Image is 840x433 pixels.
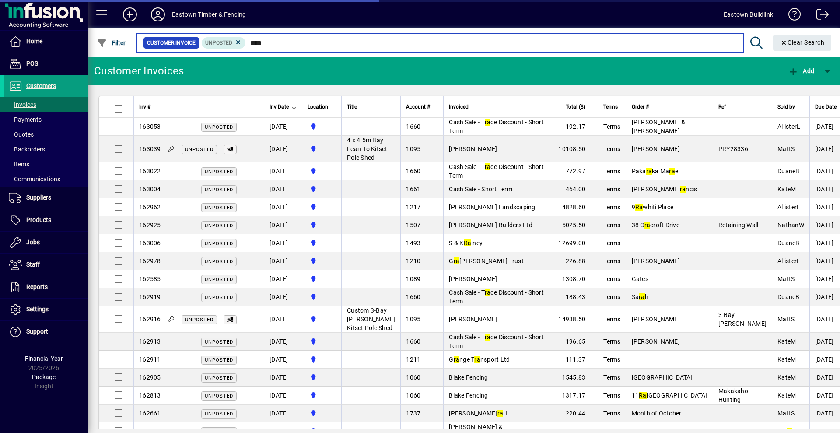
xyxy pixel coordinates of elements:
span: [PERSON_NAME] Builders Ltd [449,222,532,229]
span: 1661 [406,186,420,193]
span: 1660 [406,168,420,175]
span: Customer Invoice [147,39,196,47]
span: Location [308,102,328,112]
span: 162913 [139,338,161,345]
span: S & K iney [449,239,483,246]
span: 162905 [139,374,161,381]
span: Sold by [777,102,795,112]
span: 3-Bay [PERSON_NAME] [718,311,766,327]
td: [DATE] [264,198,302,216]
span: DuaneB [777,293,800,300]
td: 188.43 [553,288,598,306]
span: Terms [603,102,618,112]
span: Ref [718,102,726,112]
div: Invoiced [449,102,547,112]
span: Package [32,373,56,380]
span: Financial Year [25,355,63,362]
span: 1660 [406,293,420,300]
span: 162962 [139,204,161,211]
span: Unposted [205,40,232,46]
a: Home [4,31,87,53]
td: 4828.60 [553,198,598,216]
span: PRY28336 [718,145,748,152]
span: 38 C croft Drive [632,222,679,229]
td: [DATE] [264,252,302,270]
span: Unposted [205,259,233,264]
span: Unposted [205,357,233,363]
td: 464.00 [553,180,598,198]
td: [DATE] [264,333,302,351]
span: POS [26,60,38,67]
span: KateM [777,186,796,193]
span: Holyoake St [308,292,336,302]
span: 163053 [139,123,161,130]
span: 163004 [139,186,161,193]
span: Gates [632,275,648,282]
a: Backorders [4,142,87,157]
span: [PERSON_NAME] [632,145,680,152]
span: 163039 [139,145,161,152]
span: Filter [97,39,126,46]
div: Eastown Buildlink [724,7,773,21]
span: Holyoake St [308,314,336,324]
span: G nge T nsport Ltd [449,356,510,363]
span: Unposted [205,124,233,130]
button: Clear [773,35,832,51]
span: [PERSON_NAME] tt [449,410,507,417]
span: 1211 [406,356,420,363]
span: Items [9,161,29,168]
span: 163022 [139,168,161,175]
em: ra [639,293,645,300]
em: Ra [639,392,647,399]
td: 14938.50 [553,306,598,333]
span: [GEOGRAPHIC_DATA] [632,374,693,381]
a: Suppliers [4,187,87,209]
button: Filter [94,35,128,51]
span: Account # [406,102,430,112]
span: Unposted [185,317,213,323]
td: 12699.00 [553,234,598,252]
span: Cash Sale - T de Discount - Short Term [449,163,544,179]
span: Inv Date [269,102,289,112]
td: [DATE] [264,405,302,422]
em: ra [644,222,651,229]
em: ra [454,356,460,363]
span: 9 whiti Place [632,204,674,211]
td: [DATE] [264,162,302,180]
span: KateM [777,338,796,345]
td: [DATE] [264,234,302,252]
span: Unposted [205,339,233,345]
mat-chip: Customer Invoice Status: Unposted [202,37,246,49]
span: Unposted [205,205,233,211]
td: [DATE] [264,270,302,288]
span: 1660 [406,123,420,130]
a: Items [4,157,87,172]
a: POS [4,53,87,75]
div: Ref [718,102,766,112]
span: 162585 [139,275,161,282]
span: AllisterL [777,204,800,211]
td: [DATE] [264,216,302,234]
span: Terms [603,222,620,229]
span: 162916 [139,316,161,323]
div: Order # [632,102,707,112]
td: [DATE] [264,118,302,136]
span: Invoices [9,101,36,108]
span: Unposted [185,147,213,152]
span: Terms [603,239,620,246]
em: ra [646,168,652,175]
a: Invoices [4,97,87,112]
td: [DATE] [264,306,302,333]
span: [PERSON_NAME] [449,275,497,282]
span: 1095 [406,145,420,152]
span: Unposted [205,277,233,282]
span: Terms [603,392,620,399]
span: Holyoake St [308,391,336,400]
button: Add [116,7,144,22]
span: 162661 [139,410,161,417]
span: 1095 [406,316,420,323]
td: 196.65 [553,333,598,351]
span: Holyoake St [308,274,336,284]
span: Staff [26,261,40,268]
span: Holyoake St [308,373,336,382]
